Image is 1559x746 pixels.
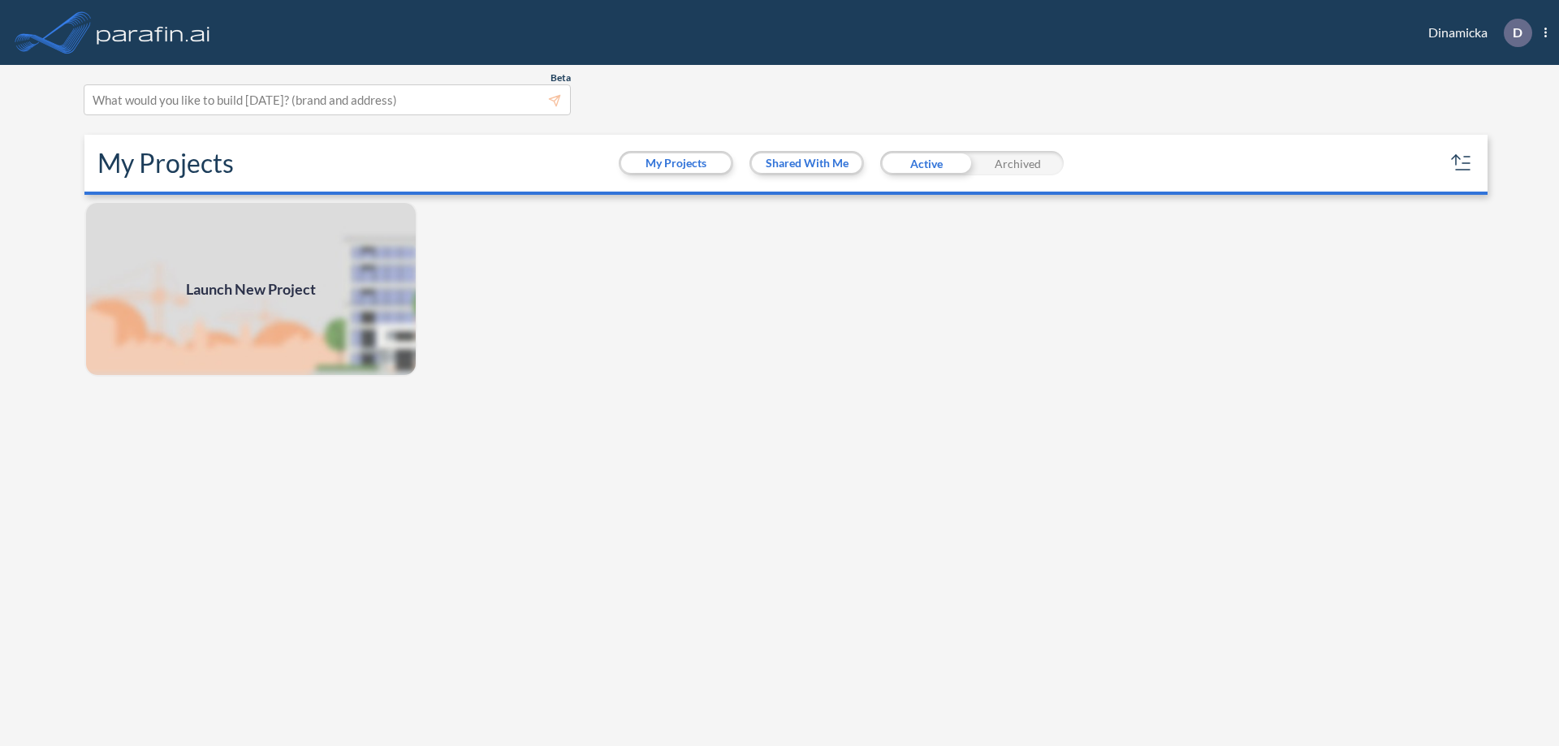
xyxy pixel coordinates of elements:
[1404,19,1547,47] div: Dinamicka
[1513,25,1522,40] p: D
[84,201,417,377] a: Launch New Project
[551,71,571,84] span: Beta
[1449,150,1475,176] button: sort
[97,148,234,179] h2: My Projects
[84,201,417,377] img: add
[621,153,731,173] button: My Projects
[972,151,1064,175] div: Archived
[880,151,972,175] div: Active
[752,153,862,173] button: Shared With Me
[186,278,316,300] span: Launch New Project
[93,16,214,49] img: logo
